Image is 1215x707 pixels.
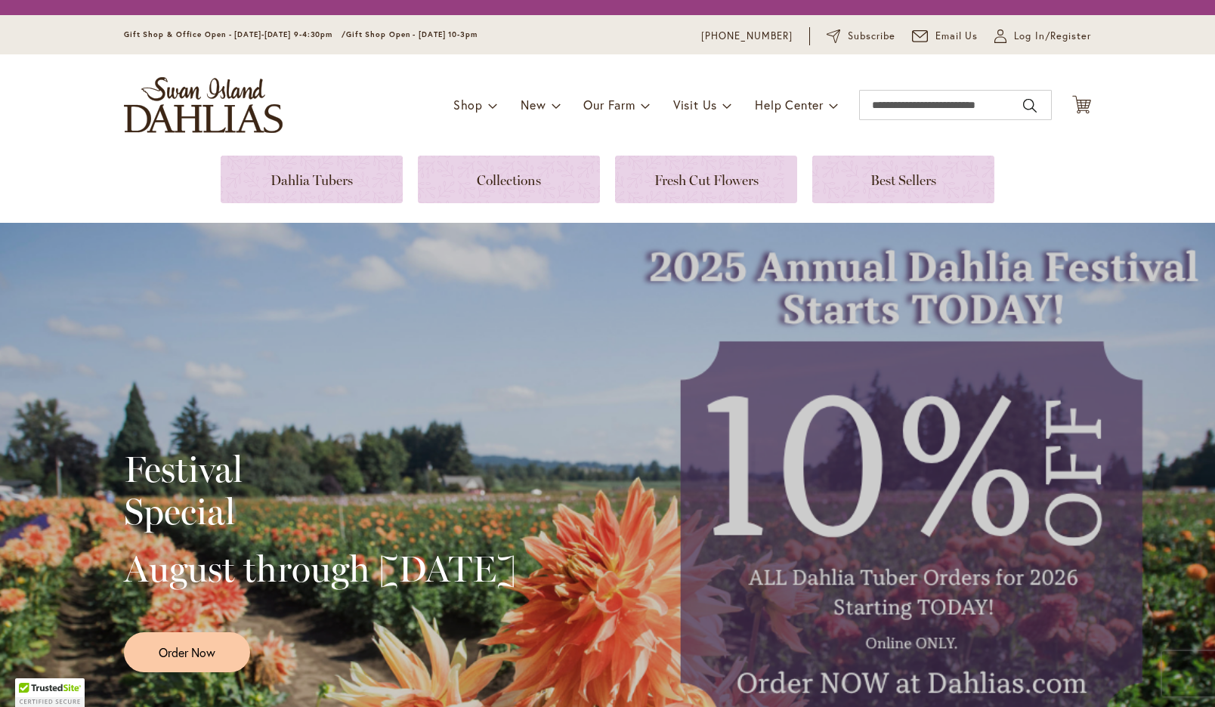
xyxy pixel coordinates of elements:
[124,29,346,39] span: Gift Shop & Office Open - [DATE]-[DATE] 9-4:30pm /
[124,448,516,533] h2: Festival Special
[453,97,483,113] span: Shop
[124,77,283,133] a: store logo
[994,29,1091,44] a: Log In/Register
[912,29,978,44] a: Email Us
[848,29,895,44] span: Subscribe
[124,632,250,672] a: Order Now
[1023,94,1037,118] button: Search
[583,97,635,113] span: Our Farm
[124,548,516,590] h2: August through [DATE]
[673,97,717,113] span: Visit Us
[521,97,546,113] span: New
[346,29,478,39] span: Gift Shop Open - [DATE] 10-3pm
[159,644,215,661] span: Order Now
[15,678,85,707] div: TrustedSite Certified
[935,29,978,44] span: Email Us
[701,29,793,44] a: [PHONE_NUMBER]
[755,97,824,113] span: Help Center
[827,29,895,44] a: Subscribe
[1014,29,1091,44] span: Log In/Register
